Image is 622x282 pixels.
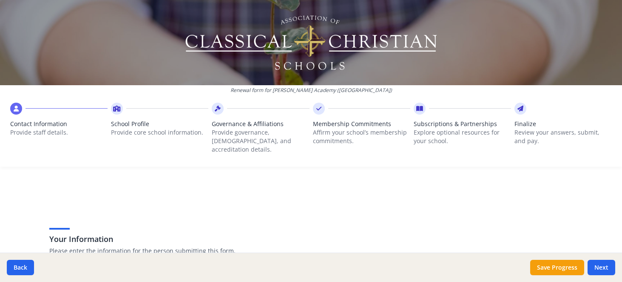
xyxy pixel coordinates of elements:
[212,120,309,128] span: Governance & Affiliations
[10,128,108,137] p: Provide staff details.
[184,13,438,72] img: Logo
[414,128,511,145] p: Explore optional resources for your school.
[7,260,34,275] button: Back
[414,120,511,128] span: Subscriptions & Partnerships
[10,120,108,128] span: Contact Information
[588,260,615,275] button: Next
[313,120,410,128] span: Membership Commitments
[514,128,612,145] p: Review your answers, submit, and pay.
[49,233,573,245] h3: Your Information
[111,128,208,137] p: Provide core school information.
[49,247,573,255] p: Please enter the information for the person submitting this form.
[111,120,208,128] span: School Profile
[514,120,612,128] span: Finalize
[313,128,410,145] p: Affirm your school’s membership commitments.
[530,260,584,275] button: Save Progress
[212,128,309,154] p: Provide governance, [DEMOGRAPHIC_DATA], and accreditation details.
